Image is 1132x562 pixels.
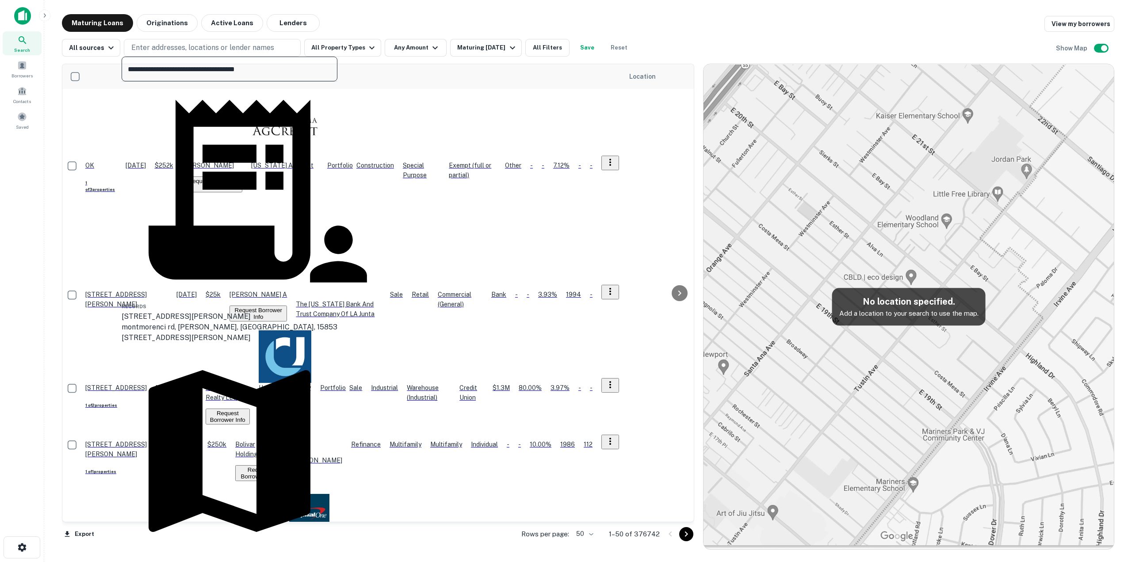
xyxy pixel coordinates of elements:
p: [STREET_ADDRESS][PERSON_NAME] [85,440,169,459]
p: Other [505,161,521,170]
button: Enter addresses, locations or lender names [124,39,301,57]
p: Exempt (full or partial) [449,161,496,180]
p: Rows per page: [521,529,569,539]
span: Saved [16,123,29,130]
p: Special Purpose [403,161,440,180]
p: - [530,161,533,170]
img: capitalize-icon.png [14,7,31,25]
p: $1.3M [493,383,510,393]
p: [STREET_ADDRESS][PERSON_NAME] [85,290,168,309]
p: 3.97% [551,383,570,393]
h6: 1 of 1 properties [85,469,169,475]
p: 10.00% [530,440,551,449]
div: 50 [573,528,595,540]
p: Credit Union [459,383,484,402]
button: Export [62,528,96,541]
div: [STREET_ADDRESS][PERSON_NAME] [122,333,337,343]
button: Go to next page [679,527,693,541]
span: - [527,291,529,298]
iframe: Chat Widget [1088,491,1132,534]
div: Sale [349,383,362,393]
p: 3.93% [538,290,557,299]
span: Contacts [13,98,31,105]
p: [STREET_ADDRESS] [85,383,147,393]
h5: No location specified. [839,295,979,308]
p: 112 [584,440,593,449]
span: Location [629,71,656,82]
p: 1986 [560,440,575,449]
a: Contacts [3,83,42,107]
p: Individual [471,440,498,449]
div: montmorenci rd, [PERSON_NAME], [GEOGRAPHIC_DATA], 15853 [122,322,337,333]
div: Maturing [DATE] [457,42,517,53]
p: Retail [412,290,429,299]
button: Lenders [267,14,320,32]
button: All Property Types [304,39,381,57]
span: Records [122,304,146,309]
p: - [590,290,593,299]
button: All sources [62,39,120,57]
div: [STREET_ADDRESS][PERSON_NAME] [122,311,337,322]
button: Save your search to get updates of matches that match your search criteria. [573,39,601,57]
p: Multifamily [430,440,462,449]
h6: 1 of 2 properties [85,402,147,409]
button: Active Loans [201,14,263,32]
p: 7.12% [553,161,570,170]
p: - [515,290,518,299]
p: 1994 [566,290,581,299]
p: - [590,161,593,170]
p: Industrial [371,383,398,393]
p: Bank [491,290,506,299]
button: Reset [605,39,633,57]
button: Maturing [DATE] [450,39,521,57]
span: Search [14,46,30,54]
p: OK [85,161,117,170]
div: This loan purpose was for refinancing [351,440,381,449]
p: Warehouse (Industrial) [407,383,451,402]
p: - [578,383,581,393]
img: map-placeholder.webp [704,64,1114,549]
p: Add a location to your search to use the map. [839,308,979,319]
button: Any Amount [385,39,447,57]
a: Search [3,31,42,55]
button: Maturing Loans [62,14,133,32]
p: Commercial (General) [438,290,482,309]
a: View my borrowers [1044,16,1114,32]
a: Borrowers [3,57,42,81]
p: - [578,161,581,170]
p: 1–50 of 376742 [609,529,660,539]
span: - [518,441,521,448]
div: The [US_STATE] Bank And Trust Company Of LA Junta [296,211,381,319]
div: Sale [390,290,403,299]
h6: Show Map [1056,43,1089,53]
button: All Filters [525,39,570,57]
span: 80.00% [519,384,542,391]
span: Borrowers [11,72,33,79]
p: Enter addresses, locations or lender names [131,42,274,53]
p: - [590,383,593,393]
p: Multifamily [390,440,421,449]
p: - [507,440,509,449]
span: - [542,162,544,169]
a: Saved [3,108,42,132]
button: Originations [137,14,198,32]
th: Location [623,64,747,89]
div: This loan purpose was for construction [356,161,394,170]
h6: 1 of 3 properties [85,180,117,193]
div: This is a portfolio loan with 3 properties [327,161,353,170]
div: All sources [69,42,116,53]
